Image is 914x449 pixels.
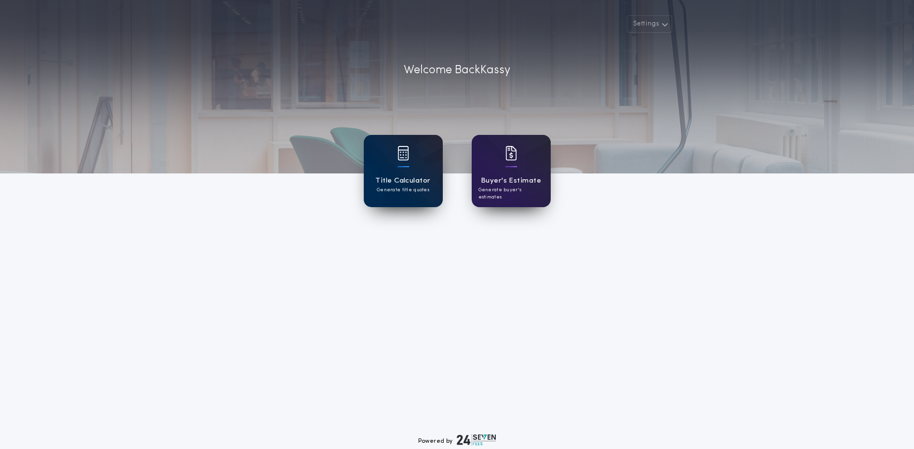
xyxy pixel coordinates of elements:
[364,135,443,207] a: card iconTitle CalculatorGenerate title quotes
[627,15,672,33] button: Settings
[472,135,551,207] a: card iconBuyer's EstimateGenerate buyer's estimates
[375,175,430,186] h1: Title Calculator
[404,62,510,79] p: Welcome Back Kassy
[418,434,496,446] div: Powered by
[457,434,496,446] img: logo
[377,186,429,194] p: Generate title quotes
[505,146,517,160] img: card icon
[481,175,541,186] h1: Buyer's Estimate
[478,186,544,201] p: Generate buyer's estimates
[397,146,409,160] img: card icon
